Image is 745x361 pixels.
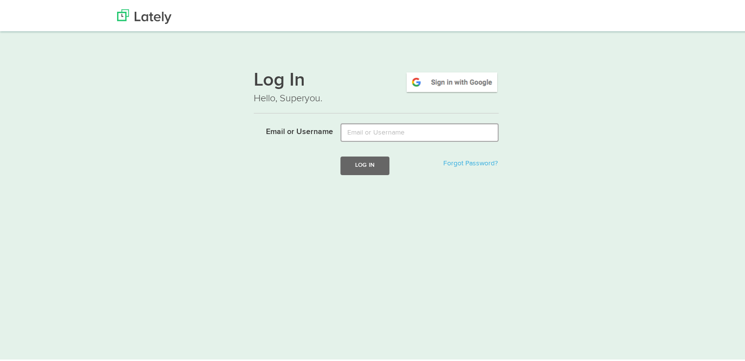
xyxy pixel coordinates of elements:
h1: Log In [254,69,499,90]
input: Email or Username [340,121,499,140]
button: Log In [340,155,389,173]
a: Forgot Password? [443,158,498,165]
p: Hello, Superyou. [254,90,499,104]
img: google-signin.png [405,69,499,91]
label: Email or Username [246,121,333,136]
img: Lately [117,7,171,22]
